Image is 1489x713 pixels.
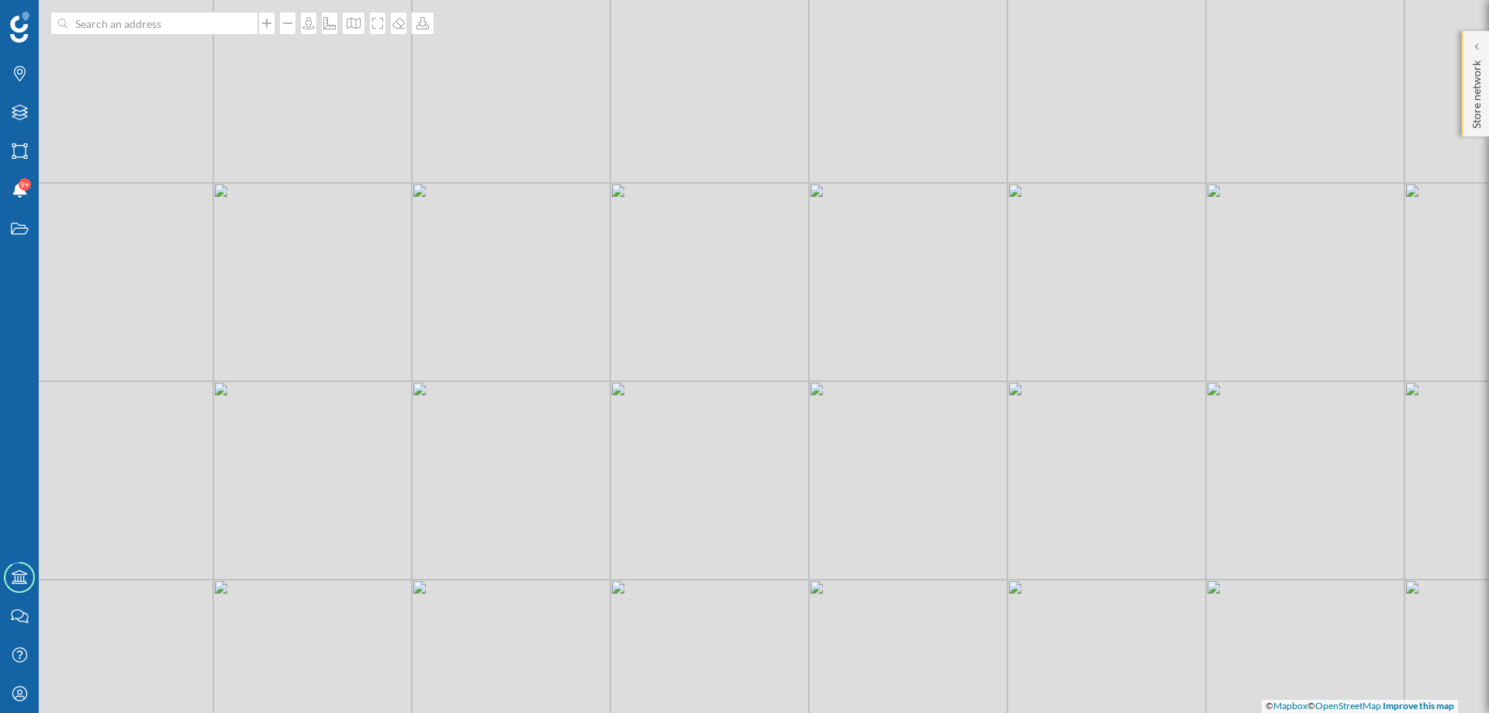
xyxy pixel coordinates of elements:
[1469,54,1484,129] p: Store network
[10,12,29,43] img: Geoblink Logo
[1383,700,1454,711] a: Improve this map
[1315,700,1381,711] a: OpenStreetMap
[20,177,29,192] span: 9+
[1262,700,1458,713] div: © ©
[1273,700,1308,711] a: Mapbox
[33,11,88,25] span: Soporte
